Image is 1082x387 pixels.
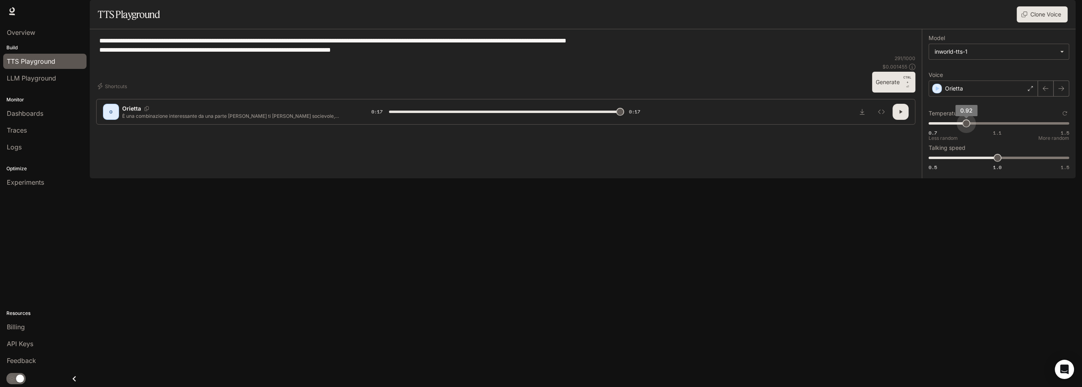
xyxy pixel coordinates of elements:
[122,105,141,113] p: Orietta
[929,145,965,151] p: Talking speed
[1061,164,1069,171] span: 1.5
[141,106,152,111] button: Copy Voice ID
[993,129,1001,136] span: 1.1
[371,108,383,116] span: 0:17
[883,63,907,70] p: $ 0.001455
[105,105,117,118] div: O
[98,6,160,22] h1: TTS Playground
[1061,129,1069,136] span: 1.5
[929,129,937,136] span: 0.7
[929,111,962,116] p: Temperature
[873,104,889,120] button: Inspect
[854,104,870,120] button: Download audio
[1060,109,1069,118] button: Reset to default
[903,75,912,85] p: CTRL +
[1055,360,1074,379] div: Open Intercom Messenger
[872,72,915,93] button: GenerateCTRL +⏎
[929,72,943,78] p: Voice
[96,80,130,93] button: Shortcuts
[1017,6,1068,22] button: Clone Voice
[122,113,352,119] p: È una combinazione interessante da una parte [PERSON_NAME] ti [PERSON_NAME] socievole, diplomatic...
[903,75,912,89] p: ⏎
[929,164,937,171] span: 0.5
[993,164,1001,171] span: 1.0
[935,48,1056,56] div: inworld-tts-1
[929,44,1069,59] div: inworld-tts-1
[929,35,945,41] p: Model
[1038,136,1069,141] p: More random
[895,55,915,62] p: 291 / 1000
[929,136,958,141] p: Less random
[945,85,963,93] p: Orietta
[629,108,640,116] span: 0:17
[960,107,973,114] span: 0.92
